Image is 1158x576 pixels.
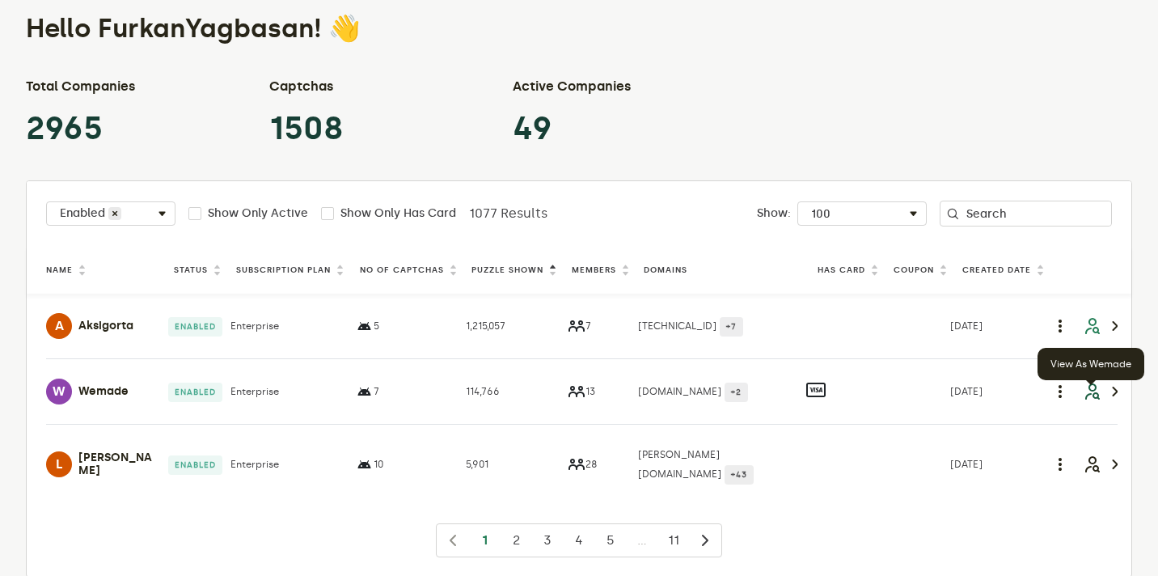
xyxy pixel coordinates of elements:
[950,320,983,332] span: [DATE]
[466,385,500,398] span: 114,766
[638,449,721,480] span: [PERSON_NAME][DOMAIN_NAME]
[230,320,279,332] span: Enterprise
[269,109,409,148] p: 1508
[471,264,543,277] label: Puzzle Shown
[360,264,444,277] label: No Of Captchas
[506,531,526,550] a: 2
[538,531,557,550] a: 3
[469,204,547,223] span: 1077 Results
[638,386,721,397] span: [DOMAIN_NAME]
[78,385,129,398] h4: Wemade
[466,320,505,332] span: 1,215,057
[572,264,616,277] label: Members
[26,77,166,96] h3: Total Companies
[233,259,357,281] th: Subscription Plan: activate to sort column ascending
[811,207,830,221] span: 100
[374,320,379,332] span: 5
[950,458,983,471] span: [DATE]
[959,259,1055,281] th: Created Date: activate to sort column ascending
[46,259,171,281] th: Name: activate to sort column ascending
[46,264,73,277] label: Name
[269,77,409,96] h3: Captchas
[208,207,308,220] label: Show Only Active
[230,385,279,398] span: Enterprise
[357,259,468,281] th: No Of Captchas : activate to sort column ascending
[60,207,108,220] span: Enabled
[168,455,222,475] span: Enabled
[26,109,166,148] p: 2965
[466,458,488,471] span: 5,901
[1038,348,1144,380] div: View As Wemade
[78,320,133,332] h4: Aksigorta
[468,259,568,281] th: Puzzle Shown: activate to sort column ascending
[236,264,331,277] label: Subscription Plan
[890,259,959,281] th: Coupon: activate to sort column ascending
[818,264,865,277] label: Has Card
[585,385,595,398] span: 13
[168,317,222,337] span: Enabled
[26,12,361,44] h1: Hello FurkanYagbasan! 👋
[585,320,591,332] span: 7
[950,385,983,398] span: [DATE]
[962,264,1031,277] label: Created Date
[513,109,653,148] p: 49
[644,264,811,277] label: Domains
[638,320,716,332] span: [TECHNICAL_ID]
[174,264,208,277] label: Status
[585,458,598,471] span: 28
[664,531,683,550] a: 11
[374,385,379,398] span: 7
[78,451,162,477] h4: [PERSON_NAME]
[720,317,743,337] span: +7
[725,383,748,402] span: +2
[230,458,279,471] span: Enterprise
[601,531,620,550] a: 5
[757,207,791,220] span: Show:
[46,451,72,477] div: L
[568,259,640,281] th: Members: activate to sort column ascending
[569,531,589,550] a: 4
[940,201,1112,227] input: Search
[374,458,383,471] span: 10
[171,259,233,281] th: Status: activate to sort column ascending
[640,259,814,281] th: Domains
[725,465,754,485] span: +43
[46,451,162,477] a: L[PERSON_NAME]
[475,531,494,550] a: 1
[46,379,72,404] div: W
[340,207,456,220] label: Show Only Has Card
[894,264,934,277] label: Coupon
[814,259,890,281] th: Has Card: activate to sort column ascending
[46,313,72,339] div: A
[46,379,129,404] a: WWemade
[513,77,653,96] h3: Active Companies
[168,383,222,402] span: Enabled
[46,313,133,339] a: AAksigorta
